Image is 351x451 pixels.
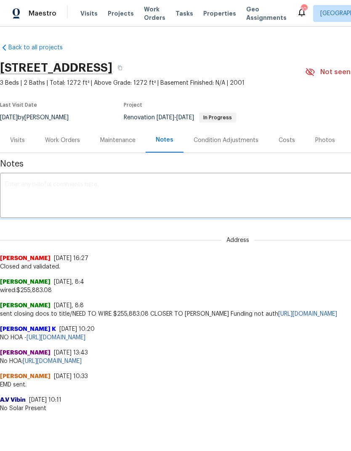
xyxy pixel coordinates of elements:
[54,373,88,379] span: [DATE] 10:33
[54,350,88,356] span: [DATE] 13:43
[278,311,337,317] a: [URL][DOMAIN_NAME]
[10,136,25,145] div: Visits
[194,136,258,145] div: Condition Adjustments
[144,5,165,22] span: Work Orders
[156,136,173,144] div: Notes
[175,11,193,16] span: Tasks
[54,303,84,309] span: [DATE], 8:8
[315,136,335,145] div: Photos
[112,60,128,75] button: Copy Address
[301,5,307,13] div: 10
[27,335,85,341] a: [URL][DOMAIN_NAME]
[54,255,88,261] span: [DATE] 16:27
[203,9,236,18] span: Properties
[45,136,80,145] div: Work Orders
[157,115,174,121] span: [DATE]
[80,9,98,18] span: Visits
[29,397,61,403] span: [DATE] 10:11
[246,5,287,22] span: Geo Assignments
[279,136,295,145] div: Costs
[176,115,194,121] span: [DATE]
[124,115,236,121] span: Renovation
[124,102,142,107] span: Project
[157,115,194,121] span: -
[54,279,84,285] span: [DATE], 8:4
[23,358,82,364] a: [URL][DOMAIN_NAME]
[200,115,235,120] span: In Progress
[29,9,56,18] span: Maestro
[221,236,254,244] span: Address
[108,9,134,18] span: Projects
[100,136,136,145] div: Maintenance
[59,326,95,332] span: [DATE] 10:20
